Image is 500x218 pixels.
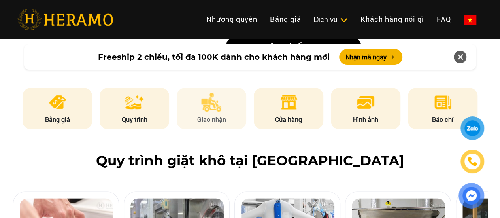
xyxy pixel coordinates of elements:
[314,14,348,25] div: Dịch vụ
[264,11,308,28] a: Bảng giá
[200,11,264,28] a: Nhượng quyền
[433,93,453,112] img: news.png
[100,115,169,124] p: Quy trình
[279,93,298,112] img: store.png
[17,9,113,30] img: heramo-logo.png
[339,49,402,65] button: Nhận mã ngay
[331,115,400,124] p: Hình ảnh
[17,153,483,169] h2: Quy trình giặt khô tại [GEOGRAPHIC_DATA]
[48,93,67,112] img: pricing.png
[125,93,144,112] img: process.png
[254,115,323,124] p: Cửa hàng
[354,11,430,28] a: Khách hàng nói gì
[177,115,246,124] p: Giao nhận
[201,93,222,112] img: delivery.png
[464,15,476,25] img: vn-flag.png
[23,115,92,124] p: Bảng giá
[467,156,477,167] img: phone-icon
[430,11,457,28] a: FAQ
[356,93,375,112] img: image.png
[408,115,477,124] p: Báo chí
[340,16,348,24] img: subToggleIcon
[462,151,483,172] a: phone-icon
[98,51,330,63] span: Freeship 2 chiều, tối đa 100K dành cho khách hàng mới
